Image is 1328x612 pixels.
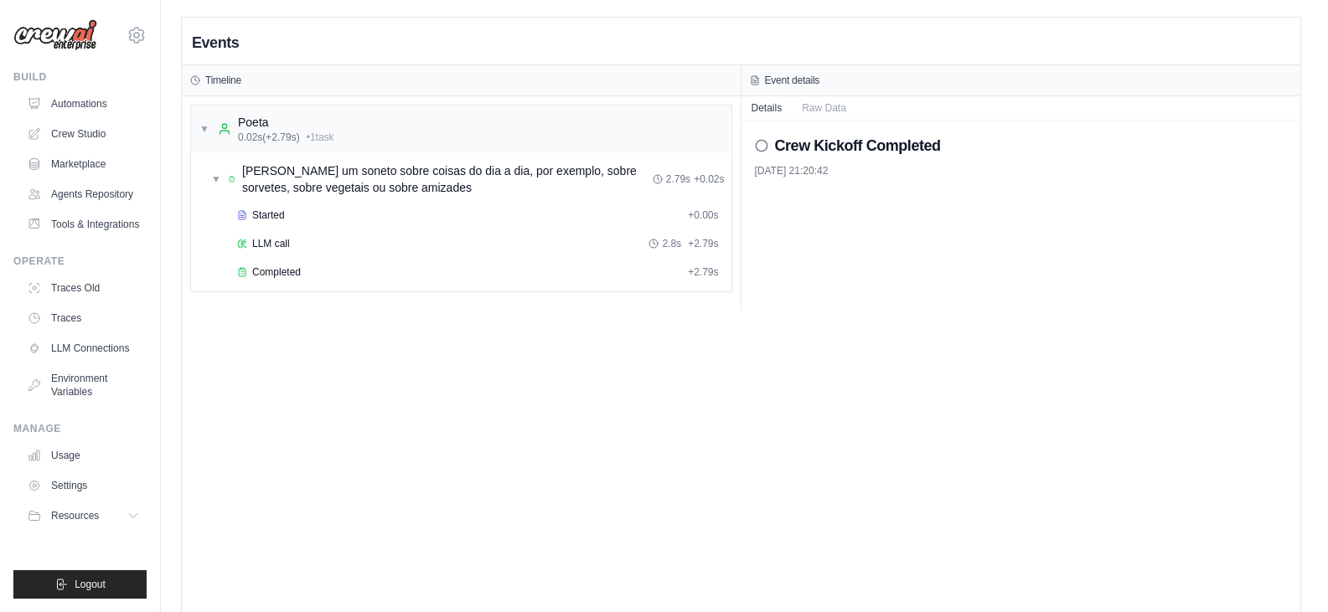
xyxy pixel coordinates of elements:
[13,422,147,435] div: Manage
[20,121,147,147] a: Crew Studio
[694,172,724,186] span: + 0.02s
[20,305,147,332] a: Traces
[205,74,241,87] h3: Timeline
[199,122,209,136] span: ▼
[20,365,147,405] a: Environment Variables
[192,31,239,54] h2: Events
[666,172,690,186] span: 2.79s
[688,208,718,222] span: + 0.00s
[13,255,147,268] div: Operate
[238,131,300,144] span: 0.02s (+2.79s)
[688,237,718,250] span: + 2.79s
[75,578,106,591] span: Logout
[20,181,147,208] a: Agents Repository
[20,442,147,469] a: Usage
[238,114,334,131] div: Poeta
[13,19,97,51] img: Logo
[20,502,147,529] button: Resources
[307,131,334,144] span: • 1 task
[252,208,285,222] span: Started
[742,96,793,120] button: Details
[20,335,147,362] a: LLM Connections
[662,237,681,250] span: 2.8s
[765,74,820,87] h3: Event details
[688,265,718,279] span: + 2.79s
[252,265,301,279] span: Completed
[775,134,941,157] h2: Crew Kickoff Completed
[13,70,147,84] div: Build
[252,237,290,250] span: LLM call
[242,162,653,196] span: [PERSON_NAME] um soneto sobre coisas do dia a dia, por exemplo, sobre sorvetes, sobre vegetais ou...
[20,275,147,301] a: Traces Old
[211,172,221,186] span: ▼
[20,90,147,117] a: Automations
[13,570,147,599] button: Logout
[20,151,147,177] a: Marketplace
[755,164,1288,177] div: [DATE] 21:20:42
[20,472,147,499] a: Settings
[792,96,856,120] button: Raw Data
[51,509,99,522] span: Resources
[20,211,147,238] a: Tools & Integrations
